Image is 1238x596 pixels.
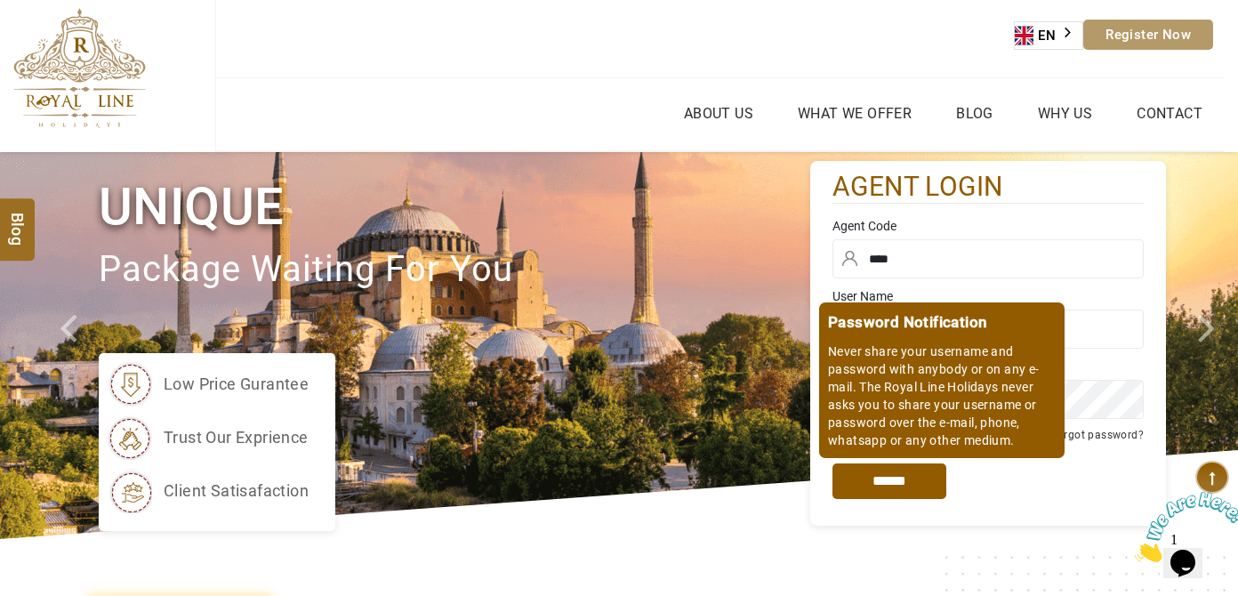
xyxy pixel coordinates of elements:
a: Contact [1132,101,1207,126]
a: EN [1015,22,1082,49]
a: About Us [679,101,758,126]
a: Register Now [1083,20,1213,50]
img: Chat attention grabber [7,7,117,77]
span: 1 [7,7,14,22]
a: Forgot password? [1051,429,1144,441]
a: Blog [952,101,998,126]
a: What we Offer [793,101,916,126]
li: low price gurantee [108,362,309,407]
iframe: chat widget [1128,485,1238,569]
li: trust our exprience [108,415,309,460]
h1: Unique [99,173,810,240]
span: Blog [6,213,29,228]
a: Check next prev [37,152,100,539]
a: Check next image [1176,152,1238,539]
img: The Royal Line Holidays [13,8,146,128]
h2: agent login [832,170,1144,205]
label: Agent Code [832,217,1144,235]
a: Why Us [1033,101,1097,126]
div: Language [1014,21,1083,50]
label: Remember me [851,431,920,443]
li: client satisafaction [108,469,309,513]
aside: Language selected: English [1014,21,1083,50]
label: User Name [832,287,1144,305]
p: package waiting for you [99,240,810,300]
label: Password [832,358,1144,375]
